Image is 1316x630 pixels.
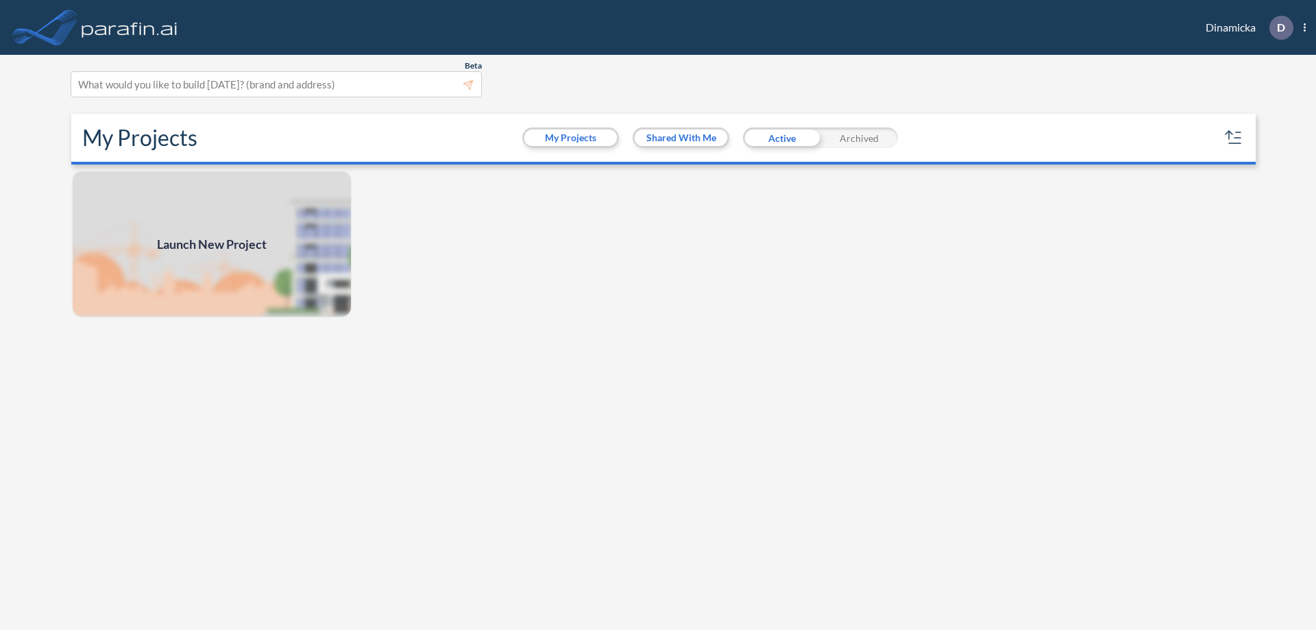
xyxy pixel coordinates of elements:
[635,130,727,146] button: Shared With Me
[71,170,352,318] img: add
[79,14,180,41] img: logo
[820,128,898,148] div: Archived
[465,60,482,71] span: Beta
[82,125,197,151] h2: My Projects
[157,235,267,254] span: Launch New Project
[743,128,820,148] div: Active
[524,130,617,146] button: My Projects
[71,170,352,318] a: Launch New Project
[1223,127,1245,149] button: sort
[1277,21,1285,34] p: D
[1185,16,1306,40] div: Dinamicka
